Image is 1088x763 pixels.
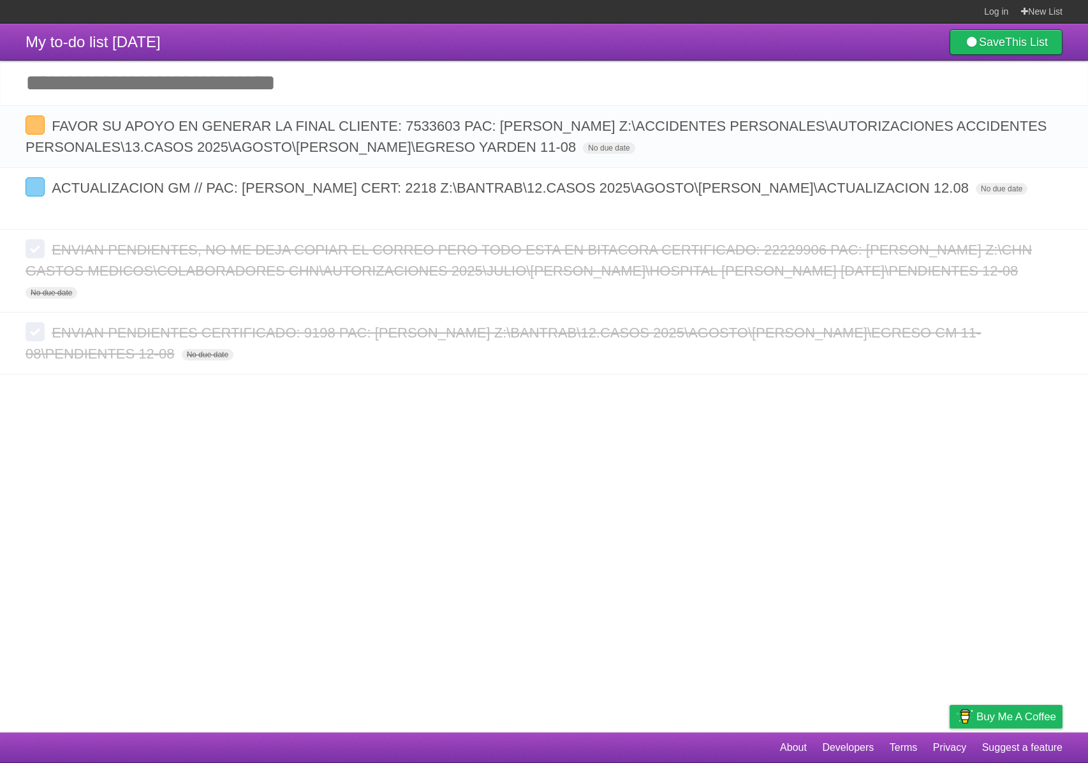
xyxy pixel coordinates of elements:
span: Buy me a coffee [976,706,1056,728]
a: Buy me a coffee [950,705,1062,729]
label: Done [26,115,45,135]
span: ENVIAN PENDIENTES, NO ME DEJA COPIAR EL CORREO PERO TODO ESTA EN BITACORA CERTIFICADO: 22229906 P... [26,242,1032,279]
span: ENVIAN PENDIENTES CERTIFICADO: 9198 PAC: [PERSON_NAME] Z:\BANTRAB\12.CASOS 2025\AGOSTO\[PERSON_NA... [26,325,981,362]
label: Done [26,239,45,258]
span: No due date [583,142,635,154]
a: Privacy [933,736,966,760]
b: This List [1005,36,1048,48]
a: Terms [890,736,918,760]
span: FAVOR SU APOYO EN GENERAR LA FINAL CLIENTE: 7533603 PAC: [PERSON_NAME] Z:\ACCIDENTES PERSONALES\A... [26,118,1047,155]
a: About [780,736,807,760]
a: Suggest a feature [982,736,1062,760]
span: No due date [976,183,1027,195]
a: SaveThis List [950,29,1062,55]
span: No due date [26,287,77,299]
span: My to-do list [DATE] [26,33,161,50]
img: Buy me a coffee [956,706,973,727]
label: Done [26,322,45,341]
span: ACTUALIZACION GM // PAC: [PERSON_NAME] CERT: 2218 Z:\BANTRAB\12.CASOS 2025\AGOSTO\[PERSON_NAME]\A... [52,180,972,196]
a: Developers [822,736,874,760]
span: No due date [182,349,233,360]
label: Done [26,177,45,196]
